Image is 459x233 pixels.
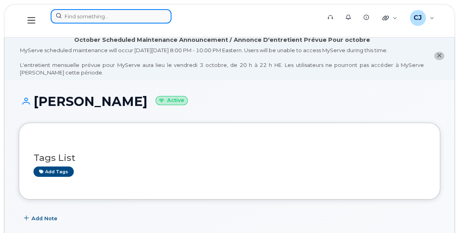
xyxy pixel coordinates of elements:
h1: [PERSON_NAME] [19,94,440,108]
div: MyServe scheduled maintenance will occur [DATE][DATE] 8:00 PM - 10:00 PM Eastern. Users will be u... [20,47,424,76]
button: close notification [434,52,444,60]
a: Add tags [33,166,74,176]
button: Add Note [19,211,64,226]
h3: Tags List [33,153,426,163]
small: Active [156,96,188,105]
div: October Scheduled Maintenance Announcement / Annonce D'entretient Prévue Pour octobre [74,36,370,44]
span: Add Note [32,215,57,222]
